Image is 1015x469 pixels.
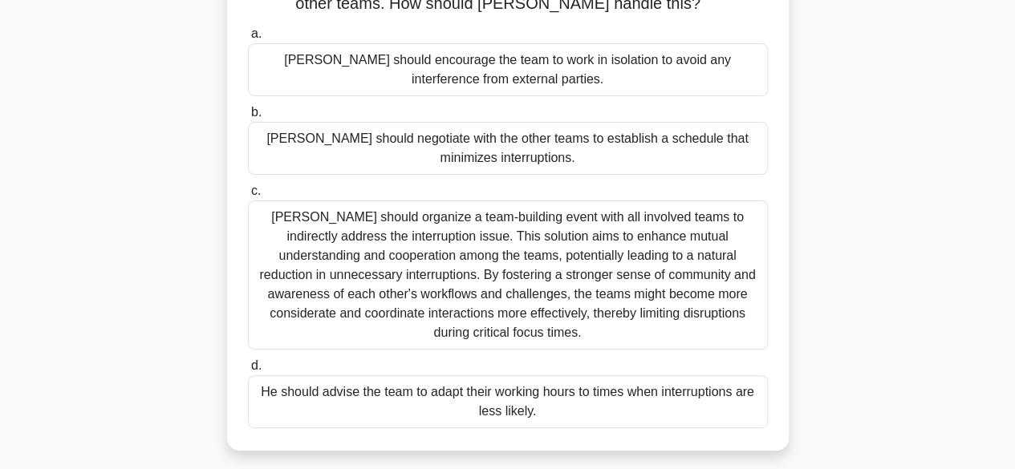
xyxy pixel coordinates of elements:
[248,43,768,96] div: [PERSON_NAME] should encourage the team to work in isolation to avoid any interference from exter...
[248,375,768,428] div: He should advise the team to adapt their working hours to times when interruptions are less likely.
[251,358,262,372] span: d.
[248,122,768,175] div: [PERSON_NAME] should negotiate with the other teams to establish a schedule that minimizes interr...
[251,105,262,119] span: b.
[251,184,261,197] span: c.
[248,200,768,350] div: [PERSON_NAME] should organize a team-building event with all involved teams to indirectly address...
[251,26,262,40] span: a.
